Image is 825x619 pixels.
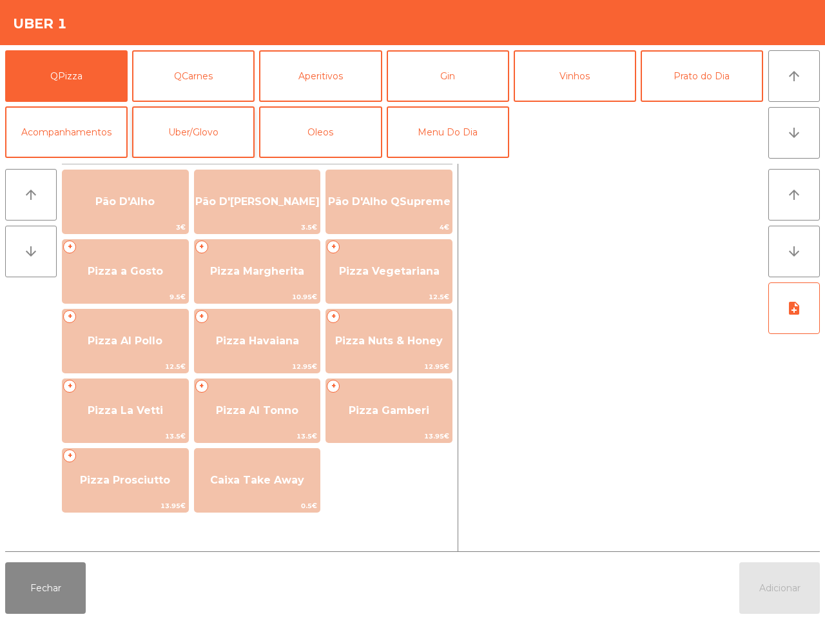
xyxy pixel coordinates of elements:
[5,106,128,158] button: Acompanhamentos
[326,221,452,233] span: 4€
[768,282,820,334] button: note_add
[5,226,57,277] button: arrow_downward
[216,335,299,347] span: Pizza Havaiana
[641,50,763,102] button: Prato do Dia
[327,241,340,253] span: +
[327,310,340,323] span: +
[328,195,451,208] span: Pão D'Alho QSupreme
[768,107,820,159] button: arrow_downward
[786,125,802,141] i: arrow_downward
[195,195,320,208] span: Pão D'[PERSON_NAME]
[327,380,340,393] span: +
[95,195,155,208] span: Pão D'Alho
[88,404,163,417] span: Pizza La Vetti
[210,265,304,277] span: Pizza Margherita
[5,562,86,614] button: Fechar
[195,360,320,373] span: 12.95€
[195,291,320,303] span: 10.95€
[195,221,320,233] span: 3.5€
[387,106,509,158] button: Menu Do Dia
[5,50,128,102] button: QPizza
[786,68,802,84] i: arrow_upward
[195,380,208,393] span: +
[195,241,208,253] span: +
[514,50,636,102] button: Vinhos
[216,404,298,417] span: Pizza Al Tonno
[63,360,188,373] span: 12.5€
[768,169,820,221] button: arrow_upward
[259,106,382,158] button: Oleos
[339,265,440,277] span: Pizza Vegetariana
[786,244,802,259] i: arrow_downward
[335,335,443,347] span: Pizza Nuts & Honey
[326,430,452,442] span: 13.95€
[23,244,39,259] i: arrow_downward
[23,187,39,202] i: arrow_upward
[195,430,320,442] span: 13.5€
[326,291,452,303] span: 12.5€
[210,474,304,486] span: Caixa Take Away
[63,449,76,462] span: +
[13,14,67,34] h4: Uber 1
[63,430,188,442] span: 13.5€
[387,50,509,102] button: Gin
[80,474,170,486] span: Pizza Prosciutto
[786,187,802,202] i: arrow_upward
[63,241,76,253] span: +
[63,310,76,323] span: +
[768,50,820,102] button: arrow_upward
[195,310,208,323] span: +
[63,221,188,233] span: 3€
[349,404,429,417] span: Pizza Gamberi
[768,226,820,277] button: arrow_downward
[63,500,188,512] span: 13.95€
[259,50,382,102] button: Aperitivos
[63,291,188,303] span: 9.5€
[5,169,57,221] button: arrow_upward
[132,50,255,102] button: QCarnes
[88,335,162,347] span: Pizza Al Pollo
[63,380,76,393] span: +
[786,300,802,316] i: note_add
[195,500,320,512] span: 0.5€
[326,360,452,373] span: 12.95€
[88,265,163,277] span: Pizza a Gosto
[132,106,255,158] button: Uber/Glovo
